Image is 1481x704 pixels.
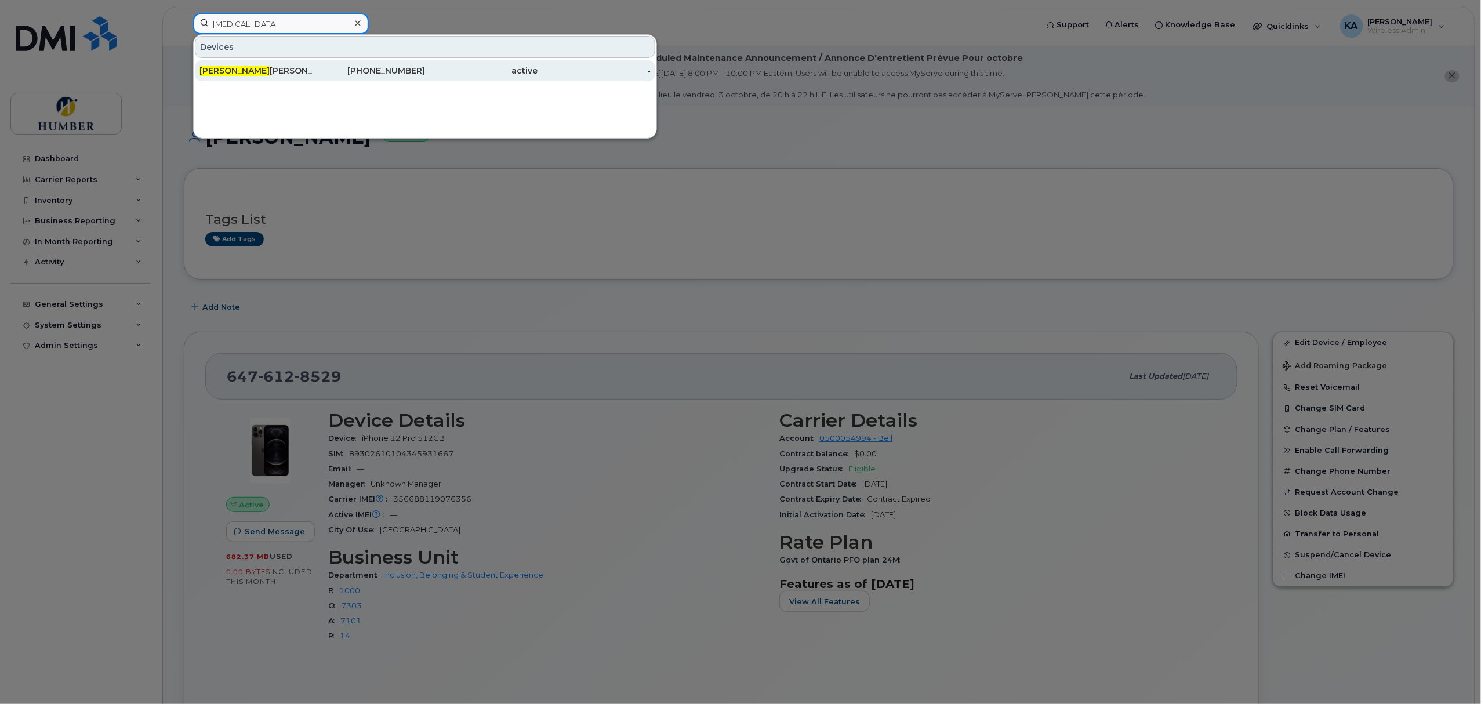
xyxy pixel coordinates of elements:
[199,66,270,76] span: [PERSON_NAME]
[425,65,538,77] div: active
[199,65,313,77] div: [PERSON_NAME]
[195,36,655,58] div: Devices
[313,65,426,77] div: [PHONE_NUMBER]
[195,60,655,81] a: [PERSON_NAME][PERSON_NAME][PHONE_NUMBER]active-
[538,65,651,77] div: -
